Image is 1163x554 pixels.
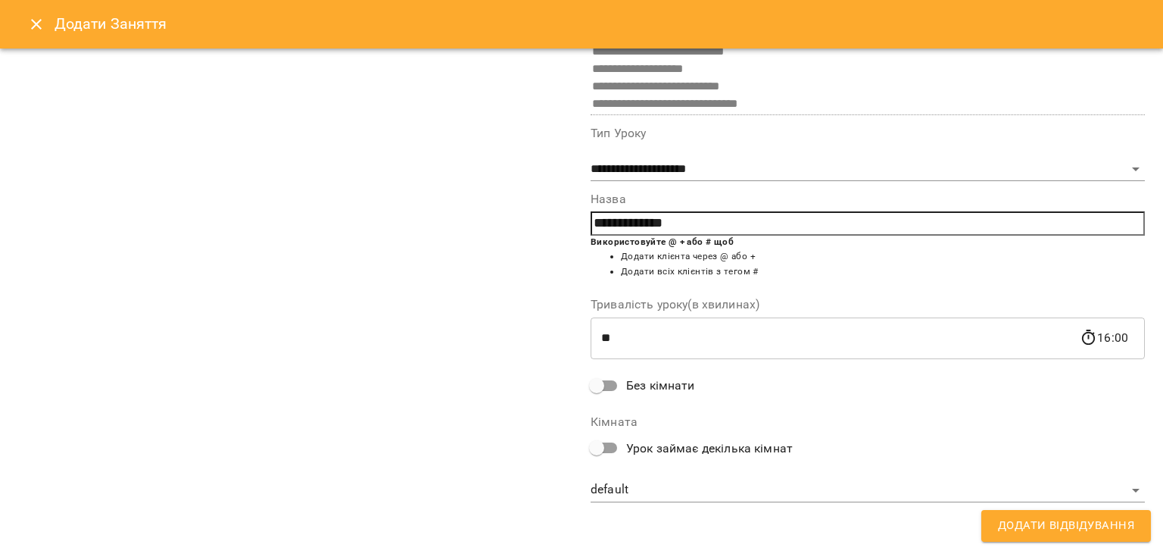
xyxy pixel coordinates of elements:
[591,416,1145,428] label: Кімната
[591,193,1145,205] label: Назва
[626,377,695,395] span: Без кімнати
[591,236,734,247] b: Використовуйте @ + або # щоб
[621,264,1145,280] li: Додати всіх клієнтів з тегом #
[591,478,1145,502] div: default
[591,299,1145,311] label: Тривалість уроку(в хвилинах)
[981,510,1151,542] button: Додати Відвідування
[998,516,1134,536] span: Додати Відвідування
[621,249,1145,264] li: Додати клієнта через @ або +
[591,127,1145,139] label: Тип Уроку
[626,440,793,458] span: Урок займає декілька кімнат
[18,6,55,42] button: Close
[55,12,1145,36] h6: Додати Заняття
